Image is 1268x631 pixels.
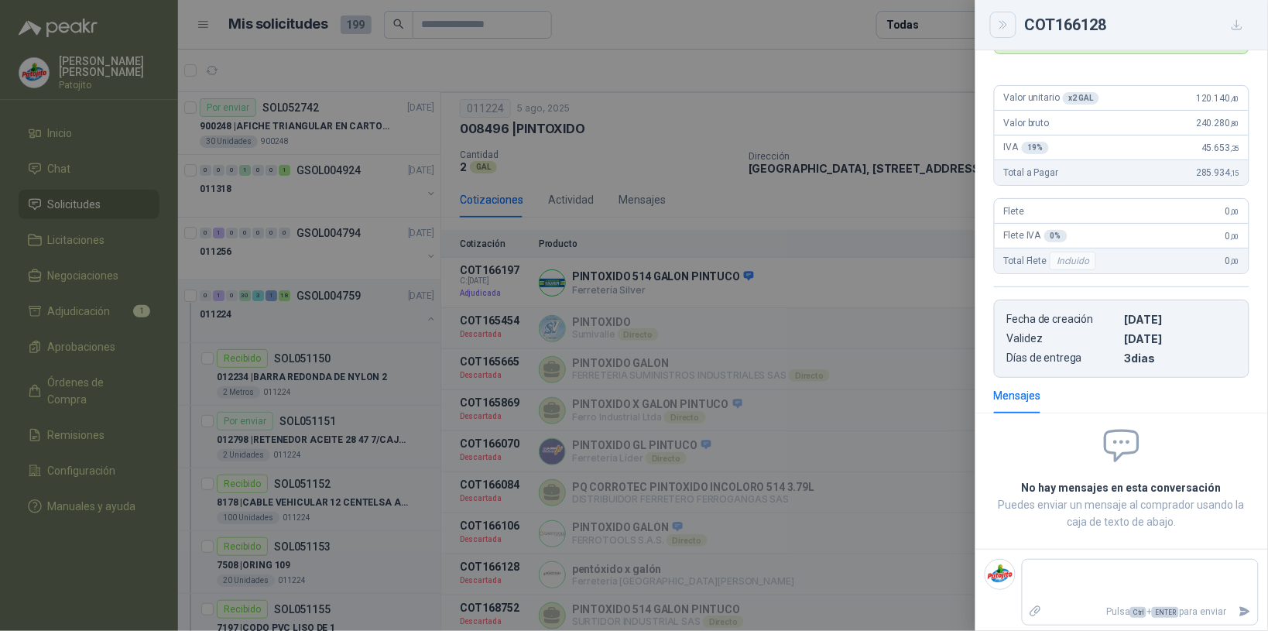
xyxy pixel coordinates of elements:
span: ,00 [1230,232,1239,241]
span: 0 [1225,255,1239,266]
label: Adjuntar archivos [1023,598,1049,626]
div: Mensajes [994,387,1041,404]
span: IVA [1004,142,1049,154]
span: ,00 [1230,207,1239,216]
span: 285.934 [1196,167,1239,178]
span: ,40 [1230,94,1239,103]
span: ,80 [1230,119,1239,128]
span: Valor bruto [1004,118,1049,129]
span: Total Flete [1004,252,1099,270]
p: 3 dias [1125,352,1236,365]
span: Total a Pagar [1004,167,1058,178]
span: 120.140 [1196,93,1239,104]
span: 0 [1225,231,1239,242]
img: Company Logo [985,560,1015,589]
button: Close [994,15,1013,34]
span: ,15 [1230,169,1239,177]
p: [DATE] [1125,332,1236,345]
p: [DATE] [1125,313,1236,326]
span: 45.653 [1201,142,1239,153]
div: Incluido [1050,252,1096,270]
span: Valor unitario [1004,92,1099,105]
div: COT166128 [1025,12,1249,37]
button: Enviar [1232,598,1258,626]
p: Validez [1007,332,1119,345]
span: ,00 [1230,257,1239,266]
span: 0 [1225,206,1239,217]
div: x 2 GAL [1063,92,1099,105]
span: Ctrl [1130,607,1146,618]
p: Pulsa + para enviar [1049,598,1233,626]
span: ENTER [1152,607,1179,618]
span: Flete IVA [1004,230,1068,242]
p: Fecha de creación [1007,313,1119,326]
p: Puedes enviar un mensaje al comprador usando la caja de texto de abajo. [994,496,1249,530]
span: ,35 [1230,144,1239,153]
div: 0 % [1044,230,1068,242]
div: 19 % [1022,142,1050,154]
span: 240.280 [1196,118,1239,129]
span: Flete [1004,206,1024,217]
h2: No hay mensajes en esta conversación [994,479,1249,496]
p: Días de entrega [1007,352,1119,365]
